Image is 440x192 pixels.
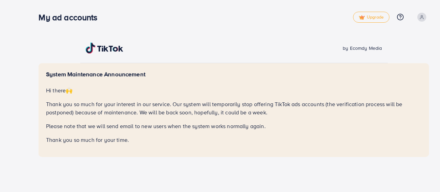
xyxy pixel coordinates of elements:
[359,15,365,20] img: tick
[46,86,421,94] p: Hi there
[353,12,389,23] a: tickUpgrade
[38,12,103,22] h3: My ad accounts
[66,87,73,94] span: 🙌
[359,15,384,20] span: Upgrade
[46,71,421,78] h5: System Maintenance Announcement
[86,43,123,54] img: TikTok
[46,100,421,116] p: Thank you so much for your interest in our service. Our system will temporarily stop offering Tik...
[46,122,421,130] p: Please note that we will send email to new users when the system works normally again.
[46,136,421,144] p: Thank you so much for your time.
[343,45,382,52] span: by Ecomdy Media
